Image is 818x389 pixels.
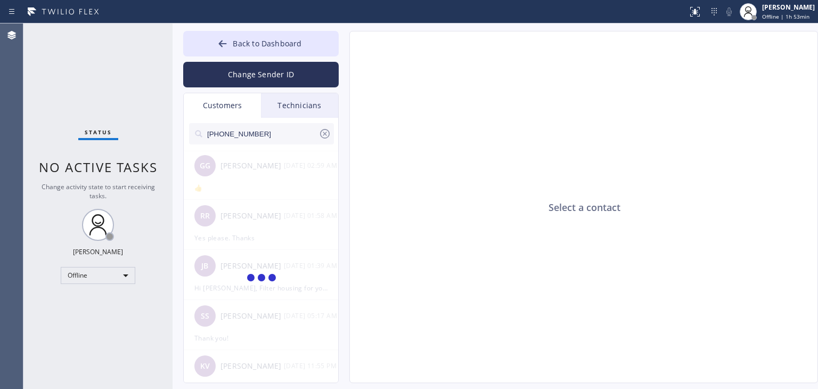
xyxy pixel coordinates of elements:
[233,38,301,48] span: Back to Dashboard
[42,182,155,200] span: Change activity state to start receiving tasks.
[73,247,123,256] div: [PERSON_NAME]
[183,62,339,87] button: Change Sender ID
[206,123,318,144] input: Search
[762,3,815,12] div: [PERSON_NAME]
[722,4,737,19] button: Mute
[183,31,339,56] button: Back to Dashboard
[61,267,135,284] div: Offline
[762,13,809,20] span: Offline | 1h 53min
[261,93,338,118] div: Technicians
[39,158,158,176] span: No active tasks
[85,128,112,136] span: Status
[184,93,261,118] div: Customers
